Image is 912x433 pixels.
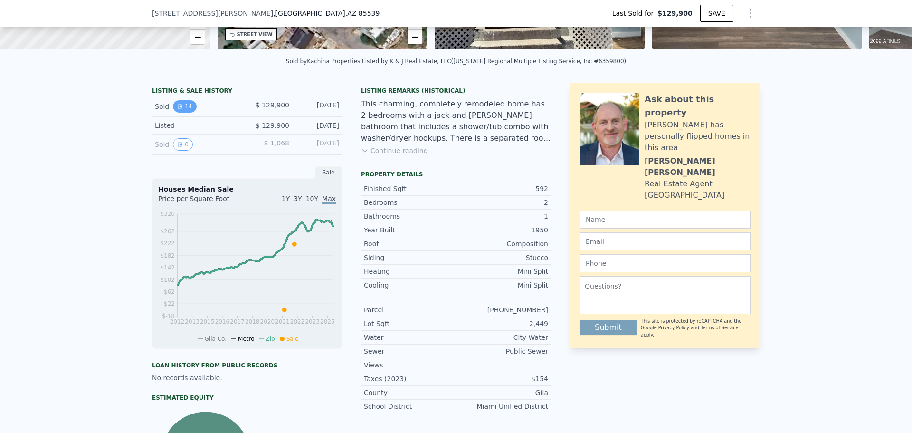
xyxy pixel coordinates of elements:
[160,240,175,247] tspan: $222
[645,178,712,190] div: Real Estate Agent
[364,333,456,342] div: Water
[456,280,548,290] div: Mini Split
[160,228,175,235] tspan: $262
[579,211,750,229] input: Name
[266,336,275,342] span: Zip
[306,195,318,202] span: 10Y
[160,277,175,283] tspan: $102
[364,402,456,411] div: School District
[364,319,456,328] div: Lot Sqft
[264,139,289,147] span: $ 1,068
[645,93,750,119] div: Ask about this property
[364,225,456,235] div: Year Built
[297,100,339,113] div: [DATE]
[173,100,196,113] button: View historical data
[315,166,342,179] div: Sale
[741,4,760,23] button: Show Options
[645,119,750,154] div: [PERSON_NAME] has personally flipped homes in this area
[152,394,342,402] div: Estimated Equity
[456,239,548,249] div: Composition
[173,138,193,151] button: View historical data
[230,318,245,325] tspan: 2017
[658,325,689,330] a: Privacy Policy
[456,267,548,276] div: Mini Split
[160,264,175,271] tspan: $142
[256,122,289,129] span: $ 129,900
[286,336,299,342] span: Sale
[456,212,548,221] div: 1
[238,336,254,342] span: Metro
[364,212,456,221] div: Bathrooms
[456,333,548,342] div: City Water
[162,313,175,319] tspan: $-18
[160,252,175,259] tspan: $182
[152,9,273,18] span: [STREET_ADDRESS][PERSON_NAME]
[456,253,548,262] div: Stucco
[155,121,239,130] div: Listed
[205,336,227,342] span: Gila Co.
[456,225,548,235] div: 1950
[362,58,626,65] div: Listed by K & J Real Estate, LLC ([US_STATE] Regional Multiple Listing Service, Inc #6359800)
[256,101,289,109] span: $ 129,900
[456,374,548,384] div: $154
[456,346,548,356] div: Public Sewer
[456,198,548,207] div: 2
[194,31,200,43] span: −
[579,232,750,250] input: Email
[364,388,456,397] div: County
[361,98,551,144] div: This charming, completely remodeled home has 2 bedrooms with a jack and [PERSON_NAME] bathroom th...
[297,138,339,151] div: [DATE]
[237,31,273,38] div: STREET VIEW
[700,5,733,22] button: SAVE
[364,360,456,370] div: Views
[645,155,750,178] div: [PERSON_NAME] [PERSON_NAME]
[361,87,551,95] div: Listing Remarks (Historical)
[245,318,260,325] tspan: 2018
[152,362,342,369] div: Loan history from public records
[286,58,362,65] div: Sold by Kachina Properties .
[152,373,342,383] div: No records available.
[456,184,548,193] div: 592
[364,253,456,262] div: Siding
[273,9,380,18] span: , [GEOGRAPHIC_DATA]
[364,267,456,276] div: Heating
[361,146,428,155] button: Continue reading
[260,318,275,325] tspan: 2020
[364,280,456,290] div: Cooling
[158,194,247,209] div: Price per Square Foot
[612,9,658,18] span: Last Sold for
[215,318,230,325] tspan: 2016
[364,346,456,356] div: Sewer
[294,195,302,202] span: 3Y
[579,320,637,335] button: Submit
[155,100,239,113] div: Sold
[456,402,548,411] div: Miami Unified District
[364,239,456,249] div: Roof
[364,184,456,193] div: Finished Sqft
[364,198,456,207] div: Bedrooms
[322,195,336,204] span: Max
[158,184,336,194] div: Houses Median Sale
[190,30,205,44] a: Zoom out
[456,388,548,397] div: Gila
[164,300,175,307] tspan: $22
[320,318,335,325] tspan: 2025
[408,30,422,44] a: Zoom out
[185,318,199,325] tspan: 2013
[701,325,738,330] a: Terms of Service
[579,254,750,272] input: Phone
[170,318,185,325] tspan: 2012
[164,289,175,295] tspan: $62
[456,319,548,328] div: 2,449
[361,171,551,178] div: Property details
[364,374,456,384] div: Taxes (2023)
[456,305,548,315] div: [PHONE_NUMBER]
[155,138,239,151] div: Sold
[160,211,175,217] tspan: $320
[645,190,724,201] div: [GEOGRAPHIC_DATA]
[657,9,693,18] span: $129,900
[282,195,290,202] span: 1Y
[641,318,750,338] div: This site is protected by reCAPTCHA and the Google and apply.
[345,10,380,17] span: , AZ 85539
[305,318,320,325] tspan: 2023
